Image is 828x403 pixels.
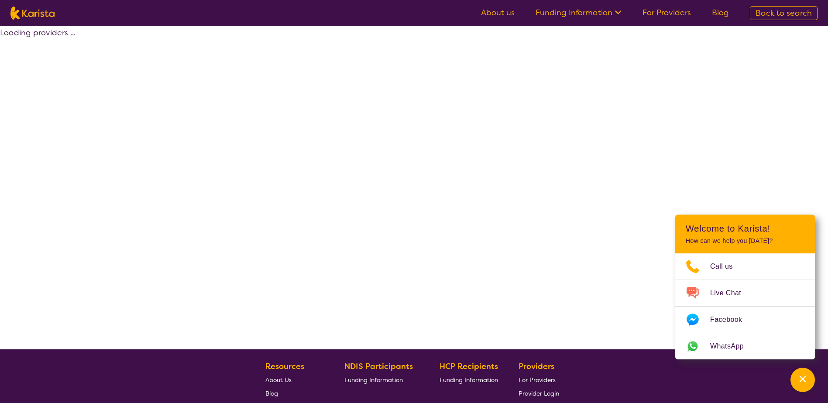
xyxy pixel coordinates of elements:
h2: Welcome to Karista! [686,223,804,234]
span: Funding Information [344,376,403,384]
a: About us [481,7,515,18]
button: Channel Menu [790,368,815,392]
a: About Us [265,373,324,386]
p: How can we help you [DATE]? [686,237,804,245]
a: Back to search [750,6,818,20]
b: Providers [519,361,554,372]
a: Funding Information [344,373,419,386]
span: About Us [265,376,292,384]
img: Karista logo [10,7,55,20]
span: Provider Login [519,389,559,397]
span: Facebook [710,313,752,326]
span: Live Chat [710,287,752,300]
a: Funding Information [536,7,622,18]
a: Web link opens in a new tab. [675,333,815,359]
ul: Choose channel [675,253,815,359]
span: Funding Information [440,376,498,384]
a: Provider Login [519,386,559,400]
span: WhatsApp [710,340,754,353]
a: Funding Information [440,373,498,386]
a: For Providers [519,373,559,386]
b: HCP Recipients [440,361,498,372]
b: Resources [265,361,304,372]
b: NDIS Participants [344,361,413,372]
span: Blog [265,389,278,397]
div: Channel Menu [675,215,815,359]
span: Call us [710,260,743,273]
span: Back to search [756,8,812,18]
a: For Providers [642,7,691,18]
a: Blog [712,7,729,18]
a: Blog [265,386,324,400]
span: For Providers [519,376,556,384]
